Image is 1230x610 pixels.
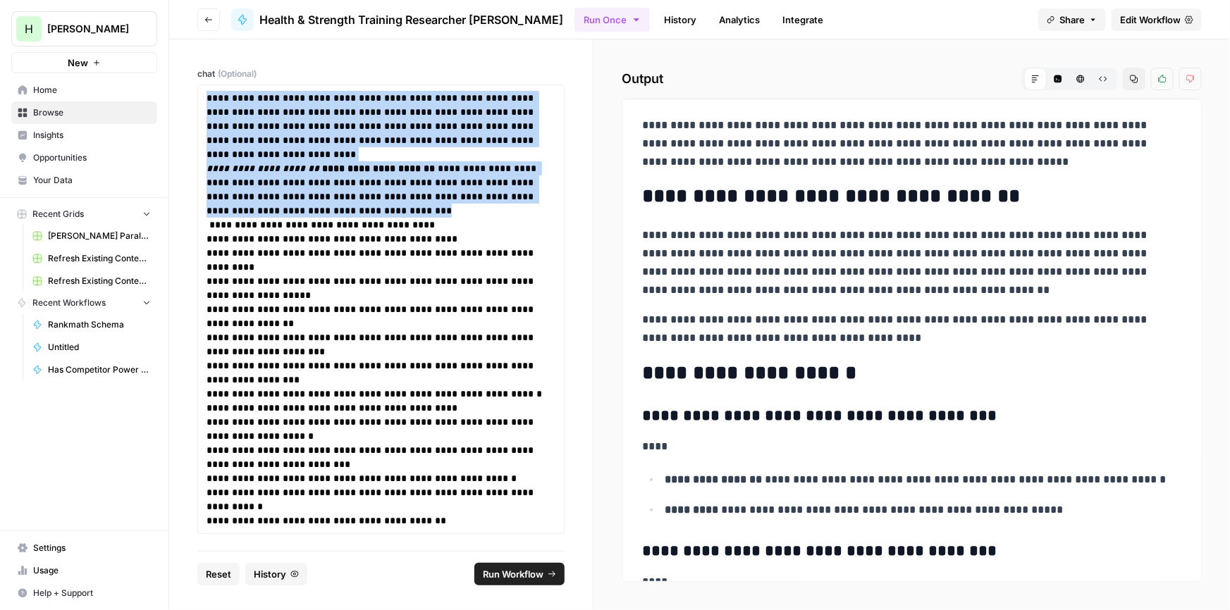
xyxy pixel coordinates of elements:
[11,169,157,192] a: Your Data
[483,567,543,581] span: Run Workflow
[1038,8,1106,31] button: Share
[33,542,151,554] span: Settings
[33,564,151,577] span: Usage
[656,8,705,31] a: History
[33,151,151,164] span: Opportunities
[68,56,88,70] span: New
[48,341,151,354] span: Untitled
[26,225,157,247] a: [PERSON_NAME] Paralegal Grid
[11,101,157,124] a: Browse
[11,79,157,101] a: Home
[259,11,563,28] span: Health & Strength Training Researcher [PERSON_NAME]
[47,22,133,36] span: [PERSON_NAME]
[254,567,286,581] span: History
[11,11,157,46] button: Workspace: Hasbrook
[622,68,1202,90] h2: Output
[11,124,157,147] a: Insights
[33,106,151,119] span: Browse
[26,270,157,292] a: Refresh Existing Content Only Based on SERP
[11,204,157,225] button: Recent Grids
[197,68,565,80] label: chat
[231,8,563,31] a: Health & Strength Training Researcher [PERSON_NAME]
[25,20,33,37] span: H
[1059,13,1085,27] span: Share
[26,359,157,381] a: Has Competitor Power Step on SERPs
[206,567,231,581] span: Reset
[774,8,832,31] a: Integrate
[48,252,151,265] span: Refresh Existing Content [DATE] Deleted AEO, doesn't work now
[574,8,650,32] button: Run Once
[11,559,157,582] a: Usage
[26,313,157,336] a: Rankmath Schema
[711,8,768,31] a: Analytics
[32,297,106,309] span: Recent Workflows
[33,129,151,142] span: Insights
[32,208,84,220] span: Recent Grids
[11,292,157,313] button: Recent Workflows
[11,52,157,73] button: New
[48,275,151,287] span: Refresh Existing Content Only Based on SERP
[48,230,151,242] span: [PERSON_NAME] Paralegal Grid
[33,587,151,599] span: Help + Support
[33,174,151,187] span: Your Data
[11,537,157,559] a: Settings
[11,582,157,604] button: Help + Support
[33,84,151,97] span: Home
[197,563,240,585] button: Reset
[1120,13,1181,27] span: Edit Workflow
[218,68,257,80] span: (Optional)
[11,147,157,169] a: Opportunities
[474,563,565,585] button: Run Workflow
[48,363,151,376] span: Has Competitor Power Step on SERPs
[26,247,157,270] a: Refresh Existing Content [DATE] Deleted AEO, doesn't work now
[1112,8,1202,31] a: Edit Workflow
[48,318,151,331] span: Rankmath Schema
[245,563,307,585] button: History
[26,336,157,359] a: Untitled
